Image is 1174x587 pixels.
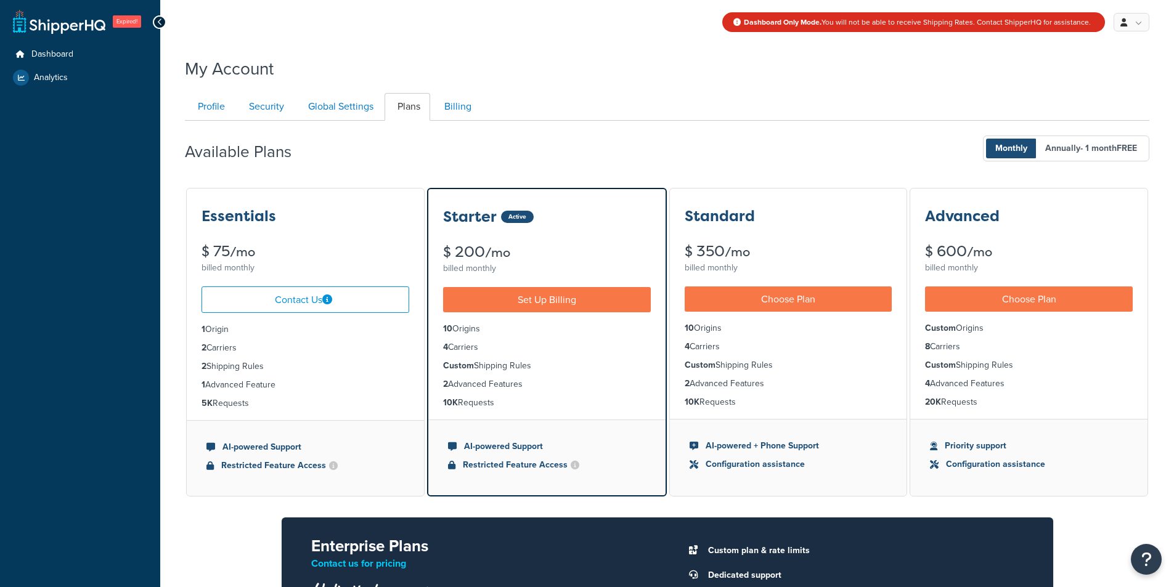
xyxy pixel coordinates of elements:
[744,17,1091,28] span: You will not be able to receive Shipping Rates. Contact ShipperHQ for assistance.
[925,322,956,334] strong: Custom
[443,322,651,336] li: Origins
[685,244,892,259] div: $ 350
[202,244,409,259] div: $ 75
[448,440,646,453] li: AI-powered Support
[725,243,750,261] small: /mo
[443,322,452,335] strong: 10
[311,555,648,572] p: Contact us for pricing
[443,245,651,260] div: $ 200
[925,259,1133,277] div: billed monthly
[925,395,941,408] strong: 20K
[1131,544,1162,575] button: Open Resource Center
[925,358,1133,372] li: Shipping Rules
[702,567,1024,584] li: Dedicated support
[925,358,956,371] strong: Custom
[690,439,887,453] li: AI-powered + Phone Support
[685,395,892,409] li: Requests
[230,243,255,261] small: /mo
[685,358,892,372] li: Shipping Rules
[202,286,409,313] a: Contact Us
[685,259,892,277] div: billed monthly
[206,440,404,454] li: AI-powered Support
[9,67,151,89] a: Analytics
[202,378,409,392] li: Advanced Feature
[113,15,141,28] span: Expired!
[485,244,510,261] small: /mo
[685,340,892,354] li: Carriers
[1080,142,1137,155] span: - 1 month
[986,139,1037,158] span: Monthly
[925,340,1133,354] li: Carriers
[202,360,206,373] strong: 2
[443,396,651,410] li: Requests
[685,322,694,334] strong: 10
[685,395,699,408] strong: 10K
[9,43,151,66] a: Dashboard
[925,244,1133,259] div: $ 600
[443,209,497,225] h3: Starter
[685,208,755,224] h3: Standard
[448,458,646,472] li: Restricted Feature Access
[295,93,383,121] a: Global Settings
[702,542,1024,559] li: Custom plan & rate limits
[13,9,105,34] a: ShipperHQ Home
[443,378,651,391] li: Advanced Features
[744,17,821,28] strong: Dashboard Only Mode.
[930,439,1128,453] li: Priority support
[685,286,892,312] a: Choose Plan
[202,341,409,355] li: Carriers
[443,359,474,372] strong: Custom
[431,93,481,121] a: Billing
[443,287,651,312] a: Set Up Billing
[236,93,294,121] a: Security
[202,259,409,277] div: billed monthly
[202,323,409,336] li: Origin
[925,377,1133,391] li: Advanced Features
[185,93,235,121] a: Profile
[311,537,648,555] h2: Enterprise Plans
[501,211,534,223] div: Active
[202,378,205,391] strong: 1
[925,208,1000,224] h3: Advanced
[185,57,274,81] h1: My Account
[930,458,1128,471] li: Configuration assistance
[202,397,409,410] li: Requests
[983,136,1149,161] button: Monthly Annually- 1 monthFREE
[685,322,892,335] li: Origins
[685,340,690,353] strong: 4
[925,286,1133,312] a: Choose Plan
[925,377,930,390] strong: 4
[685,377,690,390] strong: 2
[443,341,651,354] li: Carriers
[443,341,448,354] strong: 4
[202,323,205,336] strong: 1
[31,49,73,60] span: Dashboard
[443,359,651,373] li: Shipping Rules
[685,358,715,371] strong: Custom
[685,377,892,391] li: Advanced Features
[185,143,310,161] h2: Available Plans
[202,341,206,354] strong: 2
[925,340,930,353] strong: 8
[925,322,1133,335] li: Origins
[1036,139,1146,158] span: Annually
[202,208,276,224] h3: Essentials
[443,260,651,277] div: billed monthly
[385,93,430,121] a: Plans
[206,459,404,472] li: Restricted Feature Access
[925,395,1133,409] li: Requests
[202,397,213,410] strong: 5K
[443,378,448,391] strong: 2
[1117,142,1137,155] b: FREE
[202,360,409,373] li: Shipping Rules
[443,396,458,409] strong: 10K
[967,243,992,261] small: /mo
[690,458,887,471] li: Configuration assistance
[34,73,68,83] span: Analytics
